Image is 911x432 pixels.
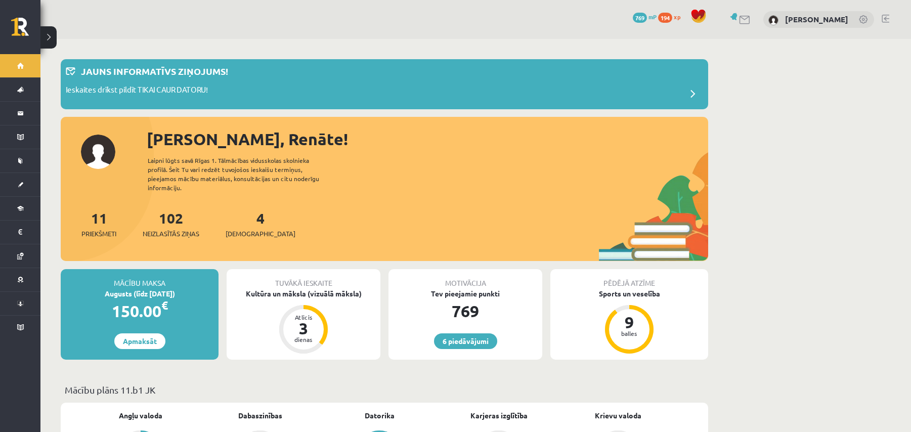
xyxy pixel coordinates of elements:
div: dienas [288,336,319,342]
div: Mācību maksa [61,269,219,288]
a: 102Neizlasītās ziņas [143,209,199,239]
a: 4[DEMOGRAPHIC_DATA] [226,209,295,239]
span: 194 [658,13,672,23]
p: Mācību plāns 11.b1 JK [65,383,704,397]
div: Sports un veselība [550,288,708,299]
img: Renāte Boldiņa [768,15,778,25]
span: [DEMOGRAPHIC_DATA] [226,229,295,239]
div: Kultūra un māksla (vizuālā māksla) [227,288,380,299]
span: mP [648,13,657,21]
div: 769 [388,299,542,323]
div: 3 [288,320,319,336]
div: Augusts (līdz [DATE]) [61,288,219,299]
a: Angļu valoda [119,410,162,421]
div: Atlicis [288,314,319,320]
div: [PERSON_NAME], Renāte! [147,127,708,151]
span: 769 [633,13,647,23]
span: Neizlasītās ziņas [143,229,199,239]
a: Karjeras izglītība [470,410,528,421]
div: Motivācija [388,269,542,288]
a: 769 mP [633,13,657,21]
div: Laipni lūgts savā Rīgas 1. Tālmācības vidusskolas skolnieka profilā. Šeit Tu vari redzēt tuvojošo... [148,156,337,192]
div: 9 [614,314,644,330]
div: Pēdējā atzīme [550,269,708,288]
a: 6 piedāvājumi [434,333,497,349]
div: Tev pieejamie punkti [388,288,542,299]
a: 194 xp [658,13,685,21]
p: Ieskaites drīkst pildīt TIKAI CAUR DATORU! [66,84,208,98]
a: Datorika [365,410,395,421]
div: 150.00 [61,299,219,323]
div: Tuvākā ieskaite [227,269,380,288]
a: Sports un veselība 9 balles [550,288,708,355]
a: 11Priekšmeti [81,209,116,239]
span: xp [674,13,680,21]
a: [PERSON_NAME] [785,14,848,24]
span: € [161,298,168,313]
a: Krievu valoda [595,410,641,421]
span: Priekšmeti [81,229,116,239]
a: Kultūra un māksla (vizuālā māksla) Atlicis 3 dienas [227,288,380,355]
a: Apmaksāt [114,333,165,349]
a: Rīgas 1. Tālmācības vidusskola [11,18,40,43]
a: Dabaszinības [238,410,282,421]
div: balles [614,330,644,336]
p: Jauns informatīvs ziņojums! [81,64,228,78]
a: Jauns informatīvs ziņojums! Ieskaites drīkst pildīt TIKAI CAUR DATORU! [66,64,703,104]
